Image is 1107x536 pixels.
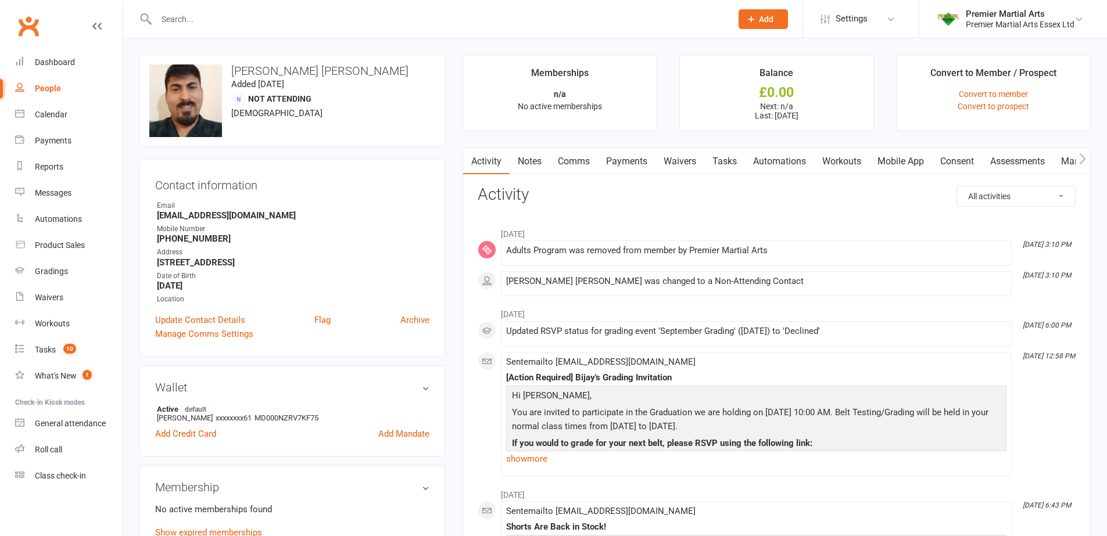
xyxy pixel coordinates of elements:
[930,66,1056,87] div: Convert to Member / Prospect
[35,471,86,480] div: Class check-in
[478,302,1076,321] li: [DATE]
[814,148,869,175] a: Workouts
[690,102,863,120] p: Next: n/a Last: [DATE]
[478,483,1076,501] li: [DATE]
[739,9,788,29] button: Add
[506,373,1006,383] div: [Action Required] Bijay's Grading Invitation
[155,402,429,424] li: [PERSON_NAME]
[155,427,216,441] a: Add Credit Card
[155,313,245,327] a: Update Contact Details
[83,370,92,380] span: 1
[15,49,123,75] a: Dashboard
[157,224,429,235] div: Mobile Number
[155,327,253,341] a: Manage Comms Settings
[869,148,932,175] a: Mobile App
[231,79,284,89] time: Added [DATE]
[15,102,123,128] a: Calendar
[15,311,123,337] a: Workouts
[35,162,63,171] div: Reports
[35,188,71,197] div: Messages
[157,200,429,211] div: Email
[760,66,793,87] div: Balance
[157,247,429,258] div: Address
[15,463,123,489] a: Class kiosk mode
[1023,321,1071,329] i: [DATE] 6:00 PM
[157,294,429,305] div: Location
[149,64,435,77] h3: [PERSON_NAME] [PERSON_NAME]
[216,413,252,422] span: xxxxxxxx61
[157,404,424,413] strong: Active
[15,337,123,363] a: Tasks 10
[506,357,696,367] span: Sent email to [EMAIL_ADDRESS][DOMAIN_NAME]
[1023,240,1071,249] i: [DATE] 3:10 PM
[155,174,429,192] h3: Contact information
[231,108,323,118] span: [DEMOGRAPHIC_DATA]
[153,11,723,27] input: Search...
[157,271,429,282] div: Date of Birth
[506,506,696,516] span: Sent email to [EMAIL_ADDRESS][DOMAIN_NAME]
[1023,352,1075,360] i: [DATE] 12:58 PM
[15,128,123,154] a: Payments
[255,413,318,422] span: MD000NZRV7KF75
[35,136,71,145] div: Payments
[982,148,1053,175] a: Assessments
[506,451,1006,467] a: show more
[958,102,1029,111] a: Convert to prospect
[506,522,1006,532] div: Shorts Are Back in Stock!
[15,437,123,463] a: Roll call
[35,214,82,224] div: Automations
[181,404,210,413] span: default
[155,381,429,394] h3: Wallet
[518,102,602,111] span: No active memberships
[509,388,1004,405] p: Hi [PERSON_NAME],
[966,9,1074,19] div: Premier Martial Arts
[63,344,76,354] span: 10
[35,84,61,93] div: People
[155,502,429,516] p: No active memberships found
[35,57,75,67] div: Dashboard
[378,427,429,441] a: Add Mandate
[506,326,1006,336] div: Updated RSVP status for grading event 'September Grading' ([DATE]) to 'Declined'
[655,148,704,175] a: Waivers
[35,419,106,428] div: General attendance
[248,94,311,103] span: Not Attending
[550,148,598,175] a: Comms
[35,110,67,119] div: Calendar
[531,66,589,87] div: Memberships
[598,148,655,175] a: Payments
[15,180,123,206] a: Messages
[149,64,222,137] img: image1673367649.png
[15,232,123,258] a: Product Sales
[35,267,68,276] div: Gradings
[959,89,1028,99] a: Convert to member
[509,405,1004,436] p: You are invited to participate in the Graduation we are holding on [DATE] 10:00 AM. Belt Testing/...
[15,206,123,232] a: Automations
[463,148,510,175] a: Activity
[745,148,814,175] a: Automations
[157,257,429,268] strong: [STREET_ADDRESS]
[1023,501,1071,509] i: [DATE] 6:43 PM
[966,19,1074,30] div: Premier Martial Arts Essex Ltd
[506,276,1006,286] div: [PERSON_NAME] [PERSON_NAME] was changed to a Non-Attending Contact
[932,148,982,175] a: Consent
[478,186,1076,204] h3: Activity
[15,411,123,437] a: General attendance kiosk mode
[15,154,123,180] a: Reports
[554,89,566,99] strong: n/a
[478,222,1076,240] li: [DATE]
[35,445,62,454] div: Roll call
[35,293,63,302] div: Waivers
[35,319,70,328] div: Workouts
[510,148,550,175] a: Notes
[690,87,863,99] div: £0.00
[512,438,812,448] span: If you would to grade for your next belt, please RSVP using the following link:
[400,313,429,327] a: Archive
[704,148,745,175] a: Tasks
[15,363,123,389] a: What's New1
[155,481,429,494] h3: Membership
[15,285,123,311] a: Waivers
[14,12,43,41] a: Clubworx
[157,280,429,291] strong: [DATE]
[15,258,123,285] a: Gradings
[35,345,56,354] div: Tasks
